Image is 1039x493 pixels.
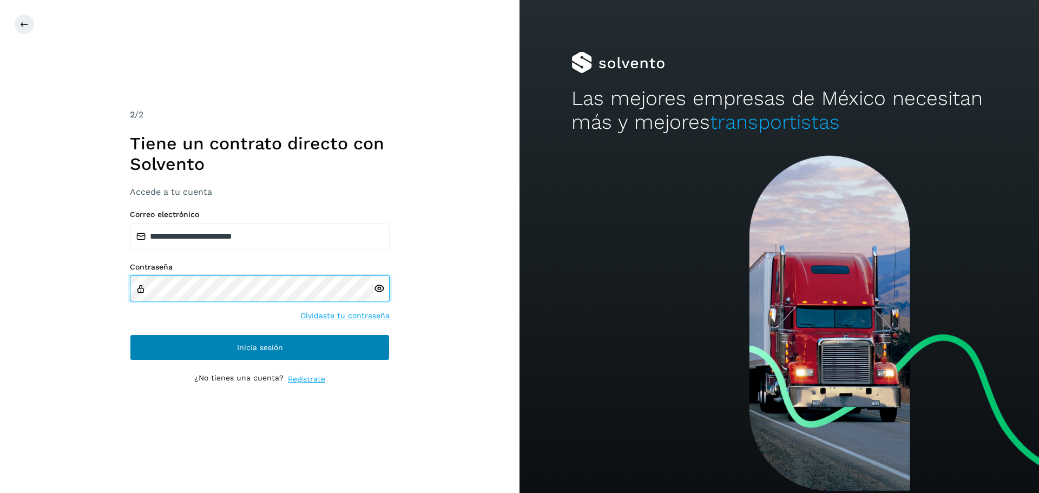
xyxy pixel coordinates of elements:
[300,310,390,321] a: Olvidaste tu contraseña
[130,210,390,219] label: Correo electrónico
[130,334,390,360] button: Inicia sesión
[710,110,840,134] span: transportistas
[237,344,283,351] span: Inicia sesión
[130,109,135,120] span: 2
[194,373,284,385] p: ¿No tienes una cuenta?
[288,373,325,385] a: Regístrate
[130,133,390,175] h1: Tiene un contrato directo con Solvento
[130,187,390,197] h3: Accede a tu cuenta
[130,262,390,272] label: Contraseña
[130,108,390,121] div: /2
[571,87,987,135] h2: Las mejores empresas de México necesitan más y mejores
